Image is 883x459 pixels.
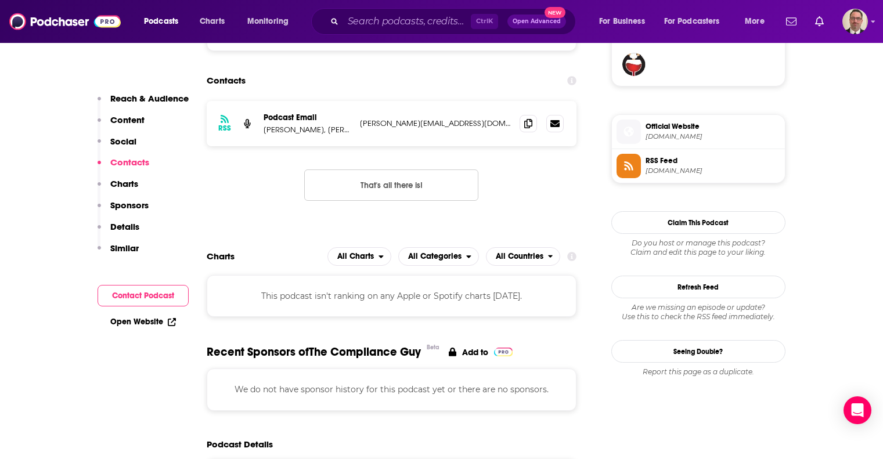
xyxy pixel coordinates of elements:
[304,169,478,201] button: Nothing here.
[471,14,498,29] span: Ctrl K
[496,252,543,261] span: All Countries
[842,9,868,34] span: Logged in as PercPodcast
[486,247,561,266] button: open menu
[264,113,351,122] p: Podcast Email
[192,12,232,31] a: Charts
[110,93,189,104] p: Reach & Audience
[98,285,189,306] button: Contact Podcast
[98,136,136,157] button: Social
[611,211,785,234] button: Claim This Podcast
[110,157,149,168] p: Contacts
[611,238,785,257] div: Claim and edit this page to your liking.
[617,120,780,144] a: Official Website[DOMAIN_NAME]
[110,200,149,211] p: Sponsors
[664,13,720,30] span: For Podcasters
[646,156,780,166] span: RSS Feed
[745,13,765,30] span: More
[98,114,145,136] button: Content
[98,200,149,221] button: Sponsors
[110,114,145,125] p: Content
[599,13,645,30] span: For Business
[360,118,511,128] p: [PERSON_NAME][EMAIL_ADDRESS][DOMAIN_NAME]
[98,93,189,114] button: Reach & Audience
[591,12,659,31] button: open menu
[611,238,785,248] span: Do you host or manage this podcast?
[737,12,779,31] button: open menu
[327,247,391,266] h2: Platforms
[462,347,488,357] p: Add to
[513,19,561,24] span: Open Advanced
[207,345,421,359] span: Recent Sponsors of The Compliance Guy
[98,221,139,243] button: Details
[449,345,513,359] a: Add to
[646,121,780,132] span: Official Website
[844,396,871,424] div: Open Intercom Messenger
[611,303,785,321] div: Are we missing an episode or update? Use this to check the RSS feed immediately.
[408,252,462,261] span: All Categories
[110,178,138,189] p: Charts
[144,13,178,30] span: Podcasts
[98,157,149,178] button: Contacts
[207,439,273,450] h2: Podcast Details
[781,12,801,31] a: Show notifications dropdown
[221,383,563,396] p: We do not have sponsor history for this podcast yet or there are no sponsors.
[98,178,138,200] button: Charts
[337,252,374,261] span: All Charts
[842,9,868,34] img: User Profile
[136,12,193,31] button: open menu
[842,9,868,34] button: Show profile menu
[207,251,235,262] h2: Charts
[545,7,565,18] span: New
[218,124,231,133] h3: RSS
[110,243,139,254] p: Similar
[657,12,737,31] button: open menu
[207,70,246,92] h2: Contacts
[494,348,513,356] img: Pro Logo
[264,125,351,135] p: [PERSON_NAME], [PERSON_NAME] and [PERSON_NAME]
[486,247,561,266] h2: Countries
[110,221,139,232] p: Details
[646,167,780,175] span: anchor.fm
[322,8,587,35] div: Search podcasts, credits, & more...
[398,247,479,266] h2: Categories
[507,15,566,28] button: Open AdvancedNew
[9,10,121,32] img: Podchaser - Follow, Share and Rate Podcasts
[611,276,785,298] button: Refresh Feed
[207,275,577,317] div: This podcast isn't ranking on any Apple or Spotify charts [DATE].
[200,13,225,30] span: Charts
[343,12,471,31] input: Search podcasts, credits, & more...
[110,136,136,147] p: Social
[617,154,780,178] a: RSS Feed[DOMAIN_NAME]
[398,247,479,266] button: open menu
[810,12,828,31] a: Show notifications dropdown
[239,12,304,31] button: open menu
[427,344,439,351] div: Beta
[247,13,289,30] span: Monitoring
[611,367,785,377] div: Report this page as a duplicate.
[110,317,176,327] a: Open Website
[98,243,139,264] button: Similar
[646,132,780,141] span: podcasters.spotify.com
[611,340,785,363] a: Seeing Double?
[327,247,391,266] button: open menu
[622,53,646,76] img: carltonjohnson060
